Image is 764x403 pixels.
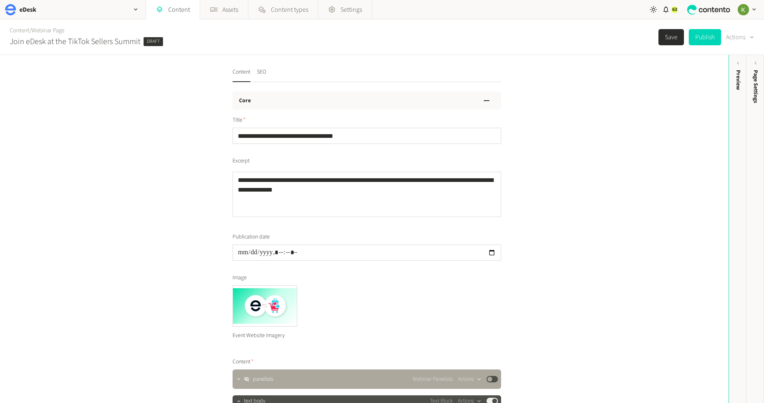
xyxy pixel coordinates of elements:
[734,70,742,90] div: Preview
[233,233,270,241] span: Publication date
[5,4,16,15] img: eDesk
[751,70,760,103] span: Page Settings
[738,4,749,15] img: Keelin Terry
[233,286,297,326] img: Event Website Imagery
[239,97,251,105] h3: Core
[10,36,140,48] h2: Join eDesk at the TikTok Sellers Summit
[30,26,32,35] span: /
[726,29,754,45] button: Actions
[233,68,250,82] button: Content
[144,37,163,46] span: Draft
[233,327,297,345] div: Event Website Imagery
[10,26,30,35] a: Content
[658,29,684,45] button: Save
[458,374,482,384] button: Actions
[233,116,245,124] span: Title
[257,68,266,82] button: SEO
[19,5,36,15] h2: eDesk
[233,274,247,282] span: Image
[689,29,721,45] button: Publish
[271,5,308,15] span: Content types
[341,5,362,15] span: Settings
[32,26,64,35] a: Webinar Page
[672,6,677,13] span: 63
[413,375,453,384] span: Webinar Panelists
[253,375,273,384] span: panelists
[233,157,250,165] span: Excerpt
[233,358,254,366] span: Content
